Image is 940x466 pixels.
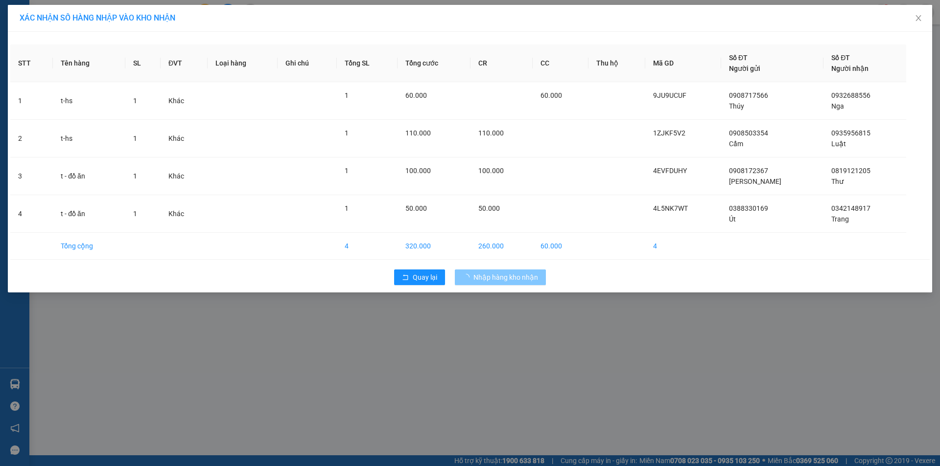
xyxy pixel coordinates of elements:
[10,82,53,120] td: 1
[53,82,125,120] td: t-hs
[470,44,532,82] th: CR
[161,195,208,233] td: Khác
[653,91,686,99] span: 9JU9UCUF
[645,233,721,260] td: 4
[4,24,87,43] span: 33 Bác Ái, P Phước Hội, TX Lagi
[53,233,125,260] td: Tổng cộng
[53,44,125,82] th: Tên hàng
[478,204,500,212] span: 50.000
[653,167,687,175] span: 4EVFDUHY
[10,157,53,195] td: 3
[729,140,743,148] span: Cẩm
[831,204,870,212] span: 0342148917
[405,167,431,175] span: 100.000
[133,97,137,105] span: 1
[125,44,161,82] th: SL
[161,120,208,157] td: Khác
[345,129,349,137] span: 1
[161,82,208,120] td: Khác
[405,91,427,99] span: 60.000
[208,44,278,82] th: Loại hàng
[337,44,398,82] th: Tổng SL
[473,272,538,283] span: Nhập hàng kho nhận
[588,44,645,82] th: Thu hộ
[463,274,473,281] span: loading
[53,195,125,233] td: t - đồ ăn
[394,269,445,285] button: rollbackQuay lại
[729,129,768,137] span: 0908503354
[533,233,588,260] td: 60.000
[533,44,588,82] th: CC
[831,102,844,110] span: Nga
[831,54,850,62] span: Số ĐT
[10,44,53,82] th: STT
[102,62,132,73] span: Gò Vấp
[478,167,504,175] span: 100.000
[405,129,431,137] span: 110.000
[729,91,768,99] span: 0908717566
[20,13,175,22] span: XÁC NHẬN SỐ HÀNG NHẬP VÀO KHO NHẬN
[729,204,768,212] span: 0388330169
[345,91,349,99] span: 1
[133,172,137,180] span: 1
[133,134,137,142] span: 1
[831,65,869,72] span: Người nhận
[133,210,137,218] span: 1
[831,129,870,137] span: 0935956815
[831,178,844,185] span: Thư
[53,120,125,157] td: t-hs
[478,129,504,137] span: 110.000
[645,44,721,82] th: Mã GD
[729,167,768,175] span: 0908172367
[337,233,398,260] td: 4
[402,274,409,282] span: rollback
[161,44,208,82] th: ĐVT
[345,204,349,212] span: 1
[405,204,427,212] span: 50.000
[905,5,932,32] button: Close
[729,215,736,223] span: Út
[729,54,748,62] span: Số ĐT
[345,167,349,175] span: 1
[4,44,48,54] span: 0968278298
[278,44,336,82] th: Ghi chú
[10,195,53,233] td: 4
[10,120,53,157] td: 2
[4,5,88,19] strong: Nhà xe Mỹ Loan
[831,215,849,223] span: Trang
[94,5,140,16] span: QKKJ77XA
[831,140,846,148] span: Luật
[413,272,437,283] span: Quay lại
[4,62,66,73] strong: Phiếu gửi hàng
[729,102,744,110] span: Thúy
[53,157,125,195] td: t - đồ ăn
[729,65,760,72] span: Người gửi
[398,233,470,260] td: 320.000
[455,269,546,285] button: Nhập hàng kho nhận
[653,129,685,137] span: 1ZJKF5V2
[470,233,532,260] td: 260.000
[831,167,870,175] span: 0819121205
[831,91,870,99] span: 0932688556
[540,91,562,99] span: 60.000
[398,44,470,82] th: Tổng cước
[915,14,922,22] span: close
[729,178,781,185] span: [PERSON_NAME]
[161,157,208,195] td: Khác
[653,204,688,212] span: 4L5NK7WT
